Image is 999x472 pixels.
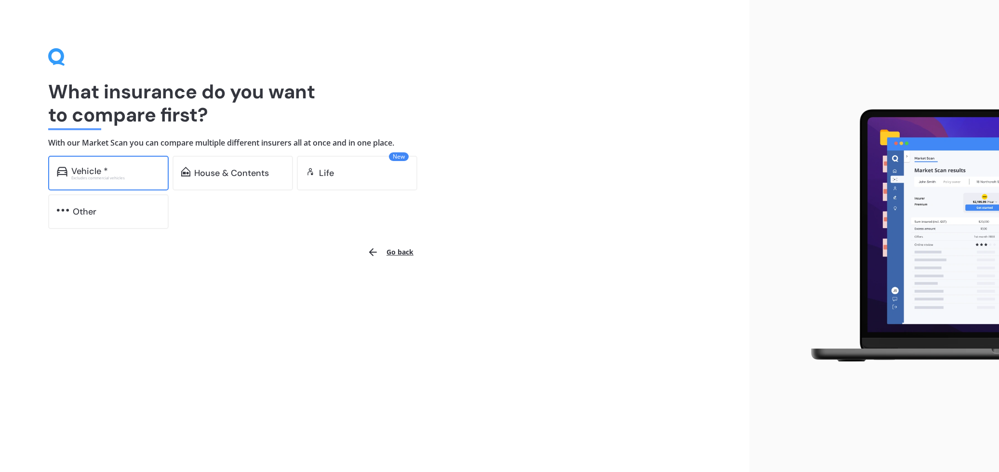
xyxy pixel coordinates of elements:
[48,138,701,148] h4: With our Market Scan you can compare multiple different insurers all at once and in one place.
[57,167,67,176] img: car.f15378c7a67c060ca3f3.svg
[389,152,409,161] span: New
[306,167,315,176] img: life.f720d6a2d7cdcd3ad642.svg
[71,176,160,180] div: Excludes commercial vehicles
[71,166,108,176] div: Vehicle *
[57,205,69,215] img: other.81dba5aafe580aa69f38.svg
[319,168,334,178] div: Life
[361,241,419,264] button: Go back
[797,104,999,369] img: laptop.webp
[194,168,269,178] div: House & Contents
[48,80,701,126] h1: What insurance do you want to compare first?
[181,167,190,176] img: home-and-contents.b802091223b8502ef2dd.svg
[73,207,96,216] div: Other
